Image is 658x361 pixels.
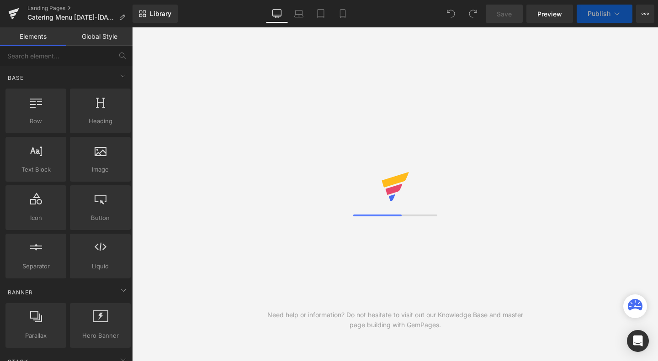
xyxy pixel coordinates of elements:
[288,5,310,23] a: Laptop
[627,330,649,352] div: Open Intercom Messenger
[133,5,178,23] a: New Library
[497,9,512,19] span: Save
[7,73,25,82] span: Base
[442,5,460,23] button: Undo
[526,5,573,23] a: Preview
[66,27,133,46] a: Global Style
[73,165,128,174] span: Image
[73,331,128,340] span: Hero Banner
[310,5,332,23] a: Tablet
[73,116,128,126] span: Heading
[537,9,562,19] span: Preview
[27,14,115,21] span: Catering Menu [DATE]-[DATE]
[8,165,64,174] span: Text Block
[8,116,64,126] span: Row
[150,10,171,18] span: Library
[8,331,64,340] span: Parallax
[636,5,654,23] button: More
[27,5,133,12] a: Landing Pages
[73,262,128,271] span: Liquid
[8,262,64,271] span: Separator
[73,213,128,223] span: Button
[8,213,64,223] span: Icon
[332,5,354,23] a: Mobile
[266,5,288,23] a: Desktop
[577,5,632,23] button: Publish
[7,288,34,297] span: Banner
[264,310,527,330] div: Need help or information? Do not hesitate to visit out our Knowledge Base and master page buildin...
[464,5,482,23] button: Redo
[588,10,610,17] span: Publish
